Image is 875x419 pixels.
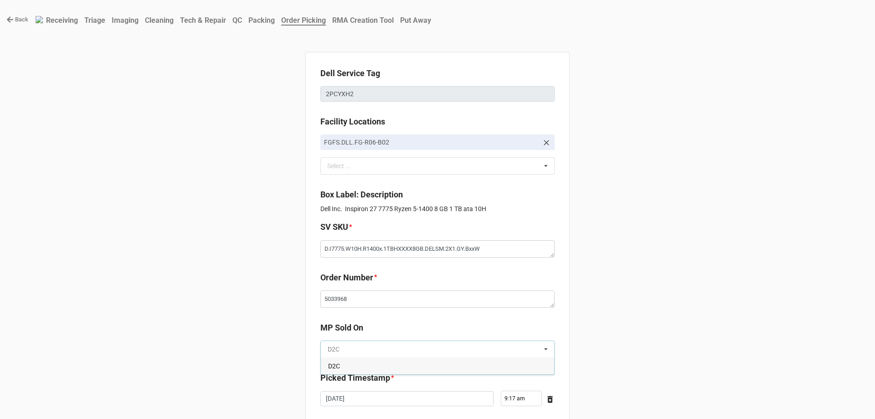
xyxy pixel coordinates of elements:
[501,391,542,406] input: Time
[320,204,555,213] p: Dell Inc. Inspiron 27 7775 Ryzen 5-1400 8 GB 1 TB ata 10H
[320,391,494,407] input: Date
[320,290,555,308] textarea: 5033968
[46,16,78,25] b: Receiving
[43,11,81,29] a: Receiving
[112,16,139,25] b: Imaging
[320,221,348,233] label: SV SKU
[84,16,105,25] b: Triage
[180,16,226,25] b: Tech & Repair
[400,16,431,25] b: Put Away
[320,271,373,284] label: Order Number
[142,11,177,29] a: Cleaning
[332,16,394,25] b: RMA Creation Tool
[320,240,555,258] textarea: D.I7775.W10H.R1400x.1TBHXXXX8GB.DELSM.2X1.GY.BxxW
[329,11,397,29] a: RMA Creation Tool
[278,11,329,29] a: Order Picking
[320,190,403,199] b: Box Label: Description
[281,16,326,26] b: Order Picking
[397,11,434,29] a: Put Away
[6,15,28,24] a: Back
[145,16,174,25] b: Cleaning
[248,16,275,25] b: Packing
[177,11,229,29] a: Tech & Repair
[36,16,43,23] img: RexiLogo.png
[320,372,390,384] label: Picked Timestamp
[320,321,363,334] label: MP Sold On
[325,160,364,171] div: Select ...
[229,11,245,29] a: QC
[324,138,538,147] p: FGFS.DLL.FG-R06-B02
[245,11,278,29] a: Packing
[320,67,380,80] label: Dell Service Tag
[328,362,340,370] span: D2C
[320,115,385,128] label: Facility Locations
[232,16,242,25] b: QC
[108,11,142,29] a: Imaging
[81,11,108,29] a: Triage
